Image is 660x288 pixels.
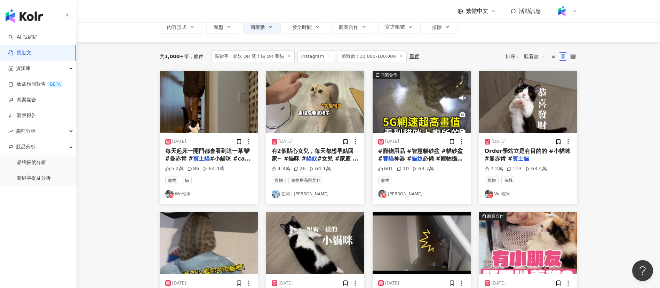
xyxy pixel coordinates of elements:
div: [DATE] [385,280,399,286]
button: 類型 [206,20,239,34]
div: [DATE] [172,280,186,286]
span: 發文時間 [292,24,312,30]
button: 發文時間 [285,20,327,34]
span: 追蹤數：30,000-100,000 [338,50,407,62]
span: #寵物用品 #智慧貓砂盆 #貓砂盆 # [378,148,463,162]
span: 寵物 [485,177,499,184]
button: 商業合作 [479,212,577,274]
span: 有2個貼心女兒，每天都想早點回家~ #貓咪 # [272,148,353,162]
a: KOL AvatarWei蝦米 [165,190,252,198]
img: KOL Avatar [165,190,174,198]
div: 排序： [506,51,549,62]
div: [DATE] [385,139,399,145]
span: 每天起床一開門都會看到這一幕🖤 #曼赤肯 # [165,148,250,162]
img: post-image [479,71,577,133]
span: 競品分析 [16,139,35,155]
div: 7.2萬 [485,165,503,172]
div: 重置 [409,54,419,59]
button: 排除 [425,20,458,34]
a: 洞察報告 [8,112,36,119]
div: [DATE] [279,139,293,145]
mark: 賓士貓 [193,155,210,162]
span: 活動訊息 [519,8,541,14]
div: 商業合作 [487,213,504,220]
a: KOL Avatar[PERSON_NAME] [378,190,465,198]
div: 4.3萬 [272,165,290,172]
div: 601 [378,165,393,172]
img: post-image [479,212,577,274]
button: 商業合作 [373,71,471,133]
div: [DATE] [279,280,293,286]
img: KOL Avatar [485,190,493,198]
span: 寵物 [165,177,179,184]
a: 品牌帳號分析 [17,159,46,166]
img: KOL Avatar [378,190,387,198]
img: post-image [160,71,258,133]
div: 64.1萬 [309,165,331,172]
a: KOL Avatar笙闆｜[PERSON_NAME] [272,190,359,198]
a: 效益預測報告BETA [8,81,63,88]
span: Order學站立是有目的的 #小貓咪 #曼赤肯 # [485,148,571,162]
div: 113 [507,165,522,172]
div: 商業合作 [381,71,397,78]
span: 官方帳號 [385,24,405,30]
img: KOL Avatar [272,190,280,198]
button: 官方帳號 [378,20,421,34]
button: 內容形式 [160,20,202,34]
span: 排除 [432,24,442,30]
a: KOL AvatarWei蝦米 [485,190,572,198]
div: 63.4萬 [525,165,547,172]
span: rise [8,129,13,134]
a: 商案媒合 [8,96,36,103]
div: 64.4萬 [203,165,224,172]
span: 條件 ： [189,54,208,59]
span: 1,000+ [165,54,184,59]
div: 86 [187,165,199,172]
span: 貓 [182,177,192,184]
iframe: Help Scout Beacon - Open [632,260,653,281]
img: post-image [160,212,258,274]
span: 觀看數 [524,51,545,62]
img: post-image [373,212,471,274]
span: 寵物 [378,177,392,184]
span: 神器 # [394,155,412,162]
a: 關鍵字提及分析 [17,175,51,182]
img: post-image [266,71,364,133]
mark: 貓奴 [412,155,423,162]
span: Instagram [297,50,335,62]
mark: 賓士貓 [512,155,529,162]
a: searchAI 找網紅 [8,34,38,41]
span: 必備 #寵物攝影機 #寵 [378,155,463,170]
span: 關鍵字：貓奴 OR 賓士貓 OR 養貓 [211,50,295,62]
span: 寵物 [272,177,286,184]
span: 繁體中文 [466,7,488,15]
div: [DATE] [492,139,506,145]
div: [DATE] [172,139,186,145]
mark: 養貓 [383,155,394,162]
span: 類型 [214,24,223,30]
mark: 貓奴 [306,155,317,162]
div: [DATE] [492,280,506,286]
img: Kolr%20app%20icon%20%281%29.png [555,5,568,18]
img: post-image [373,71,471,133]
button: 商業合作 [332,20,374,34]
span: 商業合作 [339,24,358,30]
div: 63.7萬 [412,165,434,172]
button: 追蹤數 [243,20,281,34]
div: 共 筆 [160,54,189,59]
span: 趨勢分析 [16,123,35,139]
a: 找貼文 [8,49,31,56]
div: 26 [294,165,306,172]
span: 追蹤數 [251,24,265,30]
span: 資源庫 [16,61,31,76]
div: 5.2萬 [165,165,184,172]
img: post-image [266,212,364,274]
img: logo [6,9,43,23]
span: 遊戲 [501,177,515,184]
div: 10 [397,165,409,172]
span: 寵物用品與美容 [288,177,323,184]
span: 內容形式 [167,24,186,30]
